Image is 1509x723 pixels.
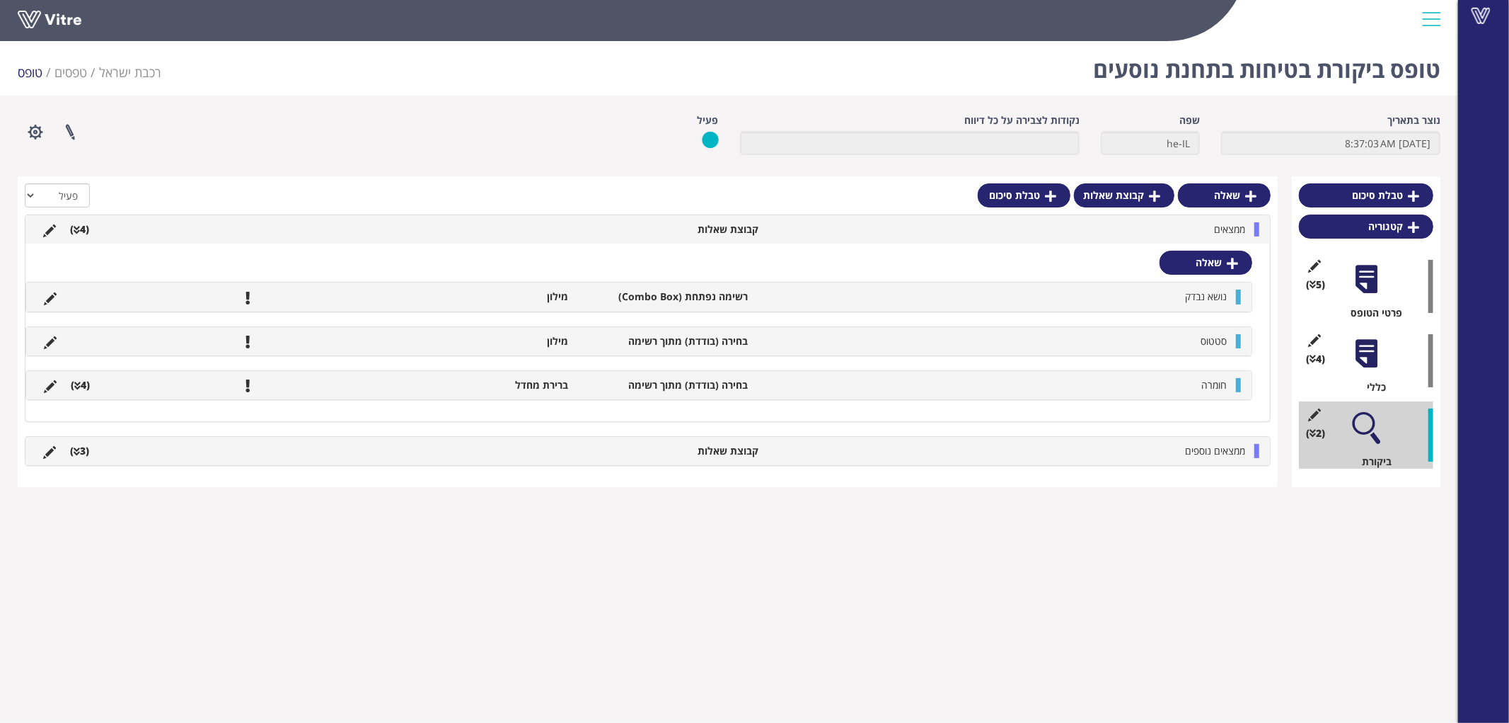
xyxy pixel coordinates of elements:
a: קבוצת שאלות [1074,183,1174,207]
label: פעיל [698,113,719,127]
li: קבוצת שאלות [584,444,766,458]
span: ממצאים נוספים [1185,444,1245,457]
li: (3 ) [63,444,96,458]
label: נקודות לצבירה על כל דיווח [964,113,1080,127]
li: בחירה (בודדת) מתוך רשימה [575,378,755,392]
div: ביקורת [1309,455,1433,469]
a: שאלה [1178,183,1271,207]
a: שאלה [1160,251,1252,275]
label: נוצר בתאריך [1387,113,1440,127]
div: פרטי הטופס [1309,306,1433,320]
a: טבלת סיכום [978,183,1070,207]
li: בחירה (בודדת) מתוך רשימה [575,334,755,348]
li: מילון [396,290,576,304]
a: טפסים [54,64,87,81]
span: (2 ) [1306,426,1325,440]
li: ברירת מחדל [396,378,576,392]
span: נושא נבדק [1185,290,1227,303]
img: yes [702,131,719,149]
li: (4 ) [63,222,96,237]
span: חומרה [1201,378,1227,392]
li: מילון [396,334,576,348]
a: טבלת סיכום [1299,183,1433,207]
li: קבוצת שאלות [584,222,766,237]
div: כללי [1309,380,1433,394]
span: ממצאים [1214,222,1245,236]
span: 335 [99,64,161,81]
li: (4 ) [64,378,97,392]
h1: טופס ביקורת בטיחות בתחנת נוסעים [1093,35,1440,96]
span: (4 ) [1306,352,1325,366]
span: (5 ) [1306,278,1325,292]
li: רשימה נפתחת (Combo Box) [575,290,755,304]
a: קטגוריה [1299,215,1433,239]
label: שפה [1179,113,1200,127]
span: סטטוס [1201,334,1227,348]
li: טופס [18,64,54,82]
